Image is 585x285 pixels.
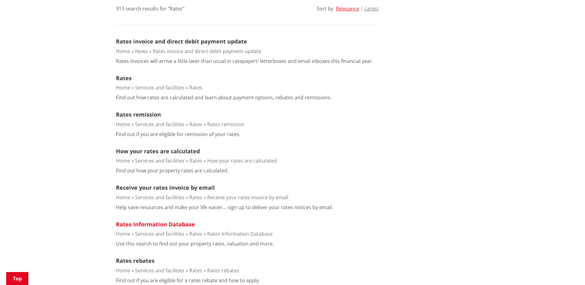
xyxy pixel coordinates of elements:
a: Services and facilities [135,157,184,164]
p: Rates invoices will arrive a little later than usual in ratepayers’ letterboxes and email inboxes... [116,57,373,65]
a: Rates invoice and direct debit payment update [116,38,247,45]
p: Find out if you are eligible for remission of your rates. [116,130,240,138]
a: Services and facilities [135,267,184,274]
a: Rates remission [116,111,161,118]
a: Rates [116,74,132,82]
a: Home [116,230,130,237]
a: Home [116,48,130,55]
p: Find out how rates are calculated and learn about payment options, rebates and remissions. [116,94,332,101]
p: Find out how your property rates are calculated. [116,167,229,174]
a: Rates Information Database [116,221,195,228]
a: Rates remission [207,121,245,128]
div: 913 search results for "Rates" [116,5,184,12]
a: Rates [189,194,202,201]
a: Services and facilities [135,230,184,237]
p: Help save resources and make your life easier… sign up to deliver your rates notices by email. [116,204,333,211]
a: Top [6,272,28,285]
a: Rates rebates [116,257,154,264]
a: Home [116,84,130,91]
a: How your rates are calculated [207,157,277,164]
a: Receive your rates invoice by email [116,184,215,191]
a: Rates [189,121,202,128]
a: Rates rebates [207,267,239,274]
a: Services and facilities [135,84,184,91]
button: Relevance [336,6,359,11]
a: How your rates are calculated [116,147,200,155]
a: Services and facilities [135,121,184,128]
a: Rates invoice and direct debit payment update [153,48,261,55]
p: Use this search to find out your property rates, valuation and more. [116,240,274,247]
a: Rates Information Database [207,230,273,237]
a: Rates [189,230,202,237]
button: Latest [365,6,379,11]
a: Home [116,121,130,128]
p: Find out if you are eligible for a rates rebate and how to apply. [116,277,260,284]
a: Receive your rates invoice by email [207,194,288,201]
div: Sort by [317,5,333,12]
a: Services and facilities [135,194,184,201]
a: Home [116,194,130,201]
a: Home [116,157,130,164]
a: Rates [189,84,202,91]
a: Home [116,267,130,274]
a: Rates [189,157,202,164]
a: News [135,48,148,55]
iframe: Messenger Launcher [557,259,579,281]
a: Rates [189,267,202,274]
